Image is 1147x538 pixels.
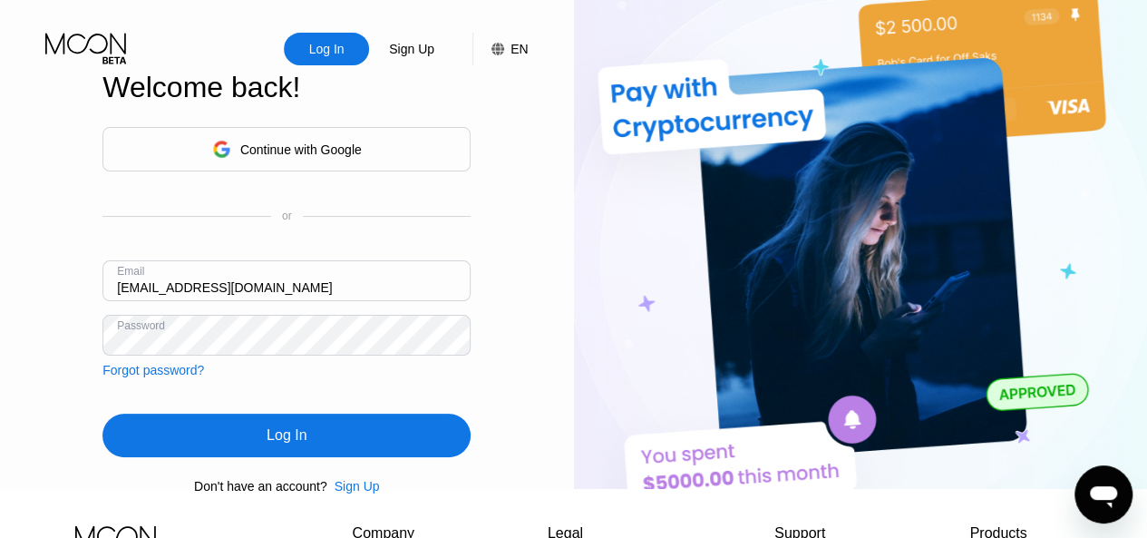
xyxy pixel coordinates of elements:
div: Password [117,319,165,332]
div: Forgot password? [102,363,204,377]
div: Continue with Google [102,127,471,171]
div: Welcome back! [102,71,471,104]
div: EN [510,42,528,56]
div: Don't have an account? [194,479,327,494]
div: Log In [307,40,346,58]
div: Continue with Google [240,142,362,157]
div: Sign Up [387,40,436,58]
div: Sign Up [335,479,380,494]
div: Sign Up [369,33,454,65]
div: Log In [284,33,369,65]
iframe: Button to launch messaging window [1074,465,1132,523]
div: EN [472,33,528,65]
div: Email [117,265,144,278]
div: or [282,210,292,222]
div: Sign Up [327,479,380,494]
div: Log In [102,414,471,457]
div: Log In [267,426,306,445]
